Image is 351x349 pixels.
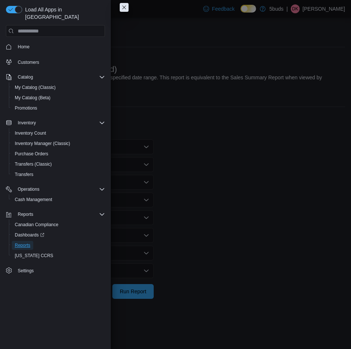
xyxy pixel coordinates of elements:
span: My Catalog (Classic) [12,83,105,92]
a: Dashboards [9,230,108,240]
span: Customers [15,57,105,66]
span: Promotions [12,104,105,113]
span: Transfers [15,172,33,177]
button: Reports [9,240,108,250]
span: Operations [15,185,105,194]
a: Inventory Count [12,129,49,138]
span: My Catalog (Beta) [12,93,105,102]
span: Settings [18,268,34,274]
button: [US_STATE] CCRS [9,250,108,261]
a: Canadian Compliance [12,220,61,229]
span: Canadian Compliance [15,222,58,228]
span: Inventory [15,118,105,127]
nav: Complex example [6,38,105,277]
button: Inventory [3,118,108,128]
span: Home [15,42,105,51]
span: Purchase Orders [12,149,105,158]
span: Inventory Manager (Classic) [12,139,105,148]
span: [US_STATE] CCRS [15,253,53,259]
span: Inventory Count [12,129,105,138]
span: Reports [15,242,30,248]
span: Catalog [18,74,33,80]
button: Inventory [15,118,39,127]
button: Reports [15,210,36,219]
span: Cash Management [12,195,105,204]
span: Operations [18,186,40,192]
a: Purchase Orders [12,149,51,158]
span: Promotions [15,105,37,111]
button: Cash Management [9,194,108,205]
a: Reports [12,241,33,250]
a: Transfers [12,170,36,179]
button: Close this dialog [120,3,129,12]
span: Reports [12,241,105,250]
button: Home [3,41,108,52]
button: Catalog [3,72,108,82]
button: Transfers (Classic) [9,159,108,169]
a: [US_STATE] CCRS [12,251,56,260]
span: Washington CCRS [12,251,105,260]
button: Inventory Manager (Classic) [9,138,108,149]
button: Operations [15,185,42,194]
button: Customers [3,56,108,67]
span: Transfers [12,170,105,179]
a: Dashboards [12,231,47,239]
a: Cash Management [12,195,55,204]
button: Reports [3,209,108,220]
span: Transfers (Classic) [15,161,52,167]
span: Inventory [18,120,36,126]
span: Settings [15,266,105,275]
button: Operations [3,184,108,194]
span: Cash Management [15,197,52,203]
span: Catalog [15,73,105,82]
a: Customers [15,58,42,67]
span: My Catalog (Classic) [15,84,56,90]
span: Customers [18,59,39,65]
a: My Catalog (Beta) [12,93,54,102]
a: Home [15,42,33,51]
span: Transfers (Classic) [12,160,105,169]
button: Catalog [15,73,36,82]
button: Settings [3,265,108,276]
button: My Catalog (Beta) [9,93,108,103]
span: Load All Apps in [GEOGRAPHIC_DATA] [22,6,105,21]
button: Transfers [9,169,108,180]
a: Inventory Manager (Classic) [12,139,73,148]
span: Dashboards [15,232,44,238]
span: Inventory Manager (Classic) [15,141,70,146]
button: Purchase Orders [9,149,108,159]
span: Home [18,44,30,50]
span: Purchase Orders [15,151,48,157]
span: Dashboards [12,231,105,239]
a: My Catalog (Classic) [12,83,59,92]
a: Settings [15,266,37,275]
span: Reports [18,211,33,217]
button: Promotions [9,103,108,113]
a: Promotions [12,104,40,113]
a: Transfers (Classic) [12,160,55,169]
span: My Catalog (Beta) [15,95,51,101]
span: Reports [15,210,105,219]
span: Canadian Compliance [12,220,105,229]
span: Inventory Count [15,130,46,136]
button: My Catalog (Classic) [9,82,108,93]
button: Inventory Count [9,128,108,138]
button: Canadian Compliance [9,220,108,230]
